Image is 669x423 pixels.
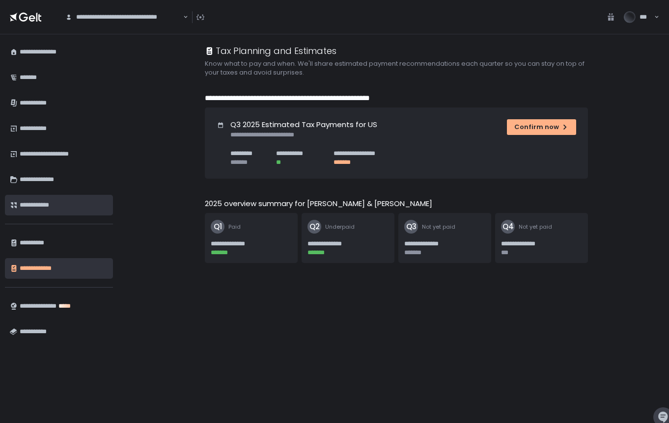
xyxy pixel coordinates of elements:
span: Not yet paid [519,223,552,231]
h2: Know what to pay and when. We'll share estimated payment recommendations each quarter so you can ... [205,59,598,77]
div: Confirm now [514,123,569,132]
button: Confirm now [507,119,576,135]
text: Q1 [214,222,222,232]
span: Paid [228,223,241,231]
text: Q4 [502,222,514,232]
text: Q3 [406,222,417,232]
span: Underpaid [325,223,355,231]
span: Not yet paid [422,223,455,231]
div: Search for option [59,7,188,27]
text: Q2 [309,222,320,232]
div: Tax Planning and Estimates [205,44,336,57]
h1: Q3 2025 Estimated Tax Payments for US [230,119,377,131]
h2: 2025 overview summary for [PERSON_NAME] & [PERSON_NAME] [205,198,432,210]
